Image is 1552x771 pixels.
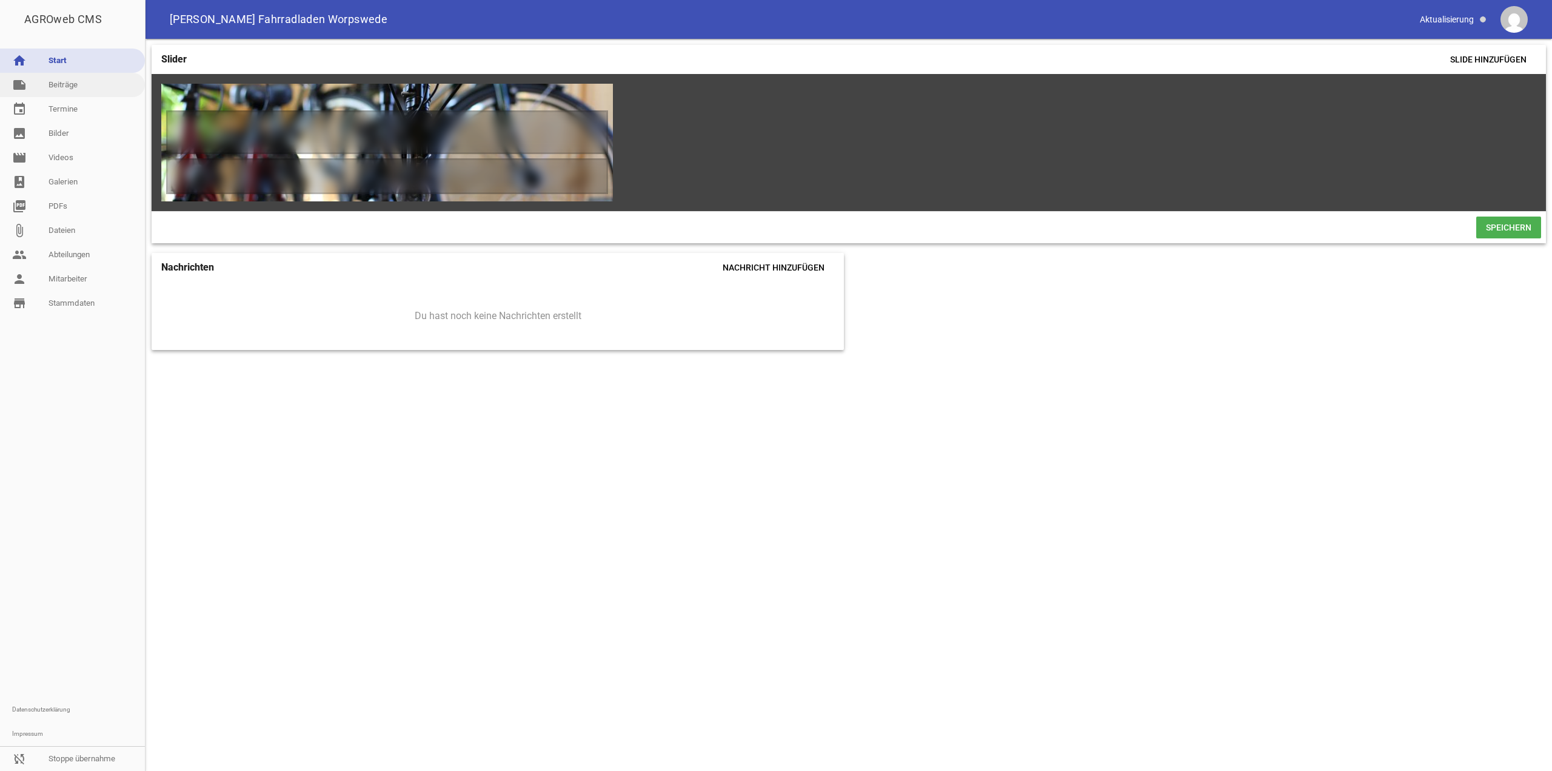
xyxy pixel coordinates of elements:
[12,78,27,92] i: note
[12,223,27,238] i: attach_file
[12,296,27,311] i: store_mall_directory
[12,126,27,141] i: image
[12,247,27,262] i: people
[170,14,387,25] span: [PERSON_NAME] Fahrradladen Worpswede
[161,258,214,277] h4: Nachrichten
[1476,217,1541,238] span: Speichern
[161,50,187,69] h4: Slider
[12,752,27,766] i: sync_disabled
[12,150,27,165] i: movie
[713,257,834,278] span: Nachricht hinzufügen
[12,102,27,116] i: event
[1440,49,1536,70] span: Slide hinzufügen
[415,310,581,322] span: Du hast noch keine Nachrichten erstellt
[12,175,27,189] i: photo_album
[12,272,27,286] i: person
[12,53,27,68] i: home
[12,199,27,214] i: picture_as_pdf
